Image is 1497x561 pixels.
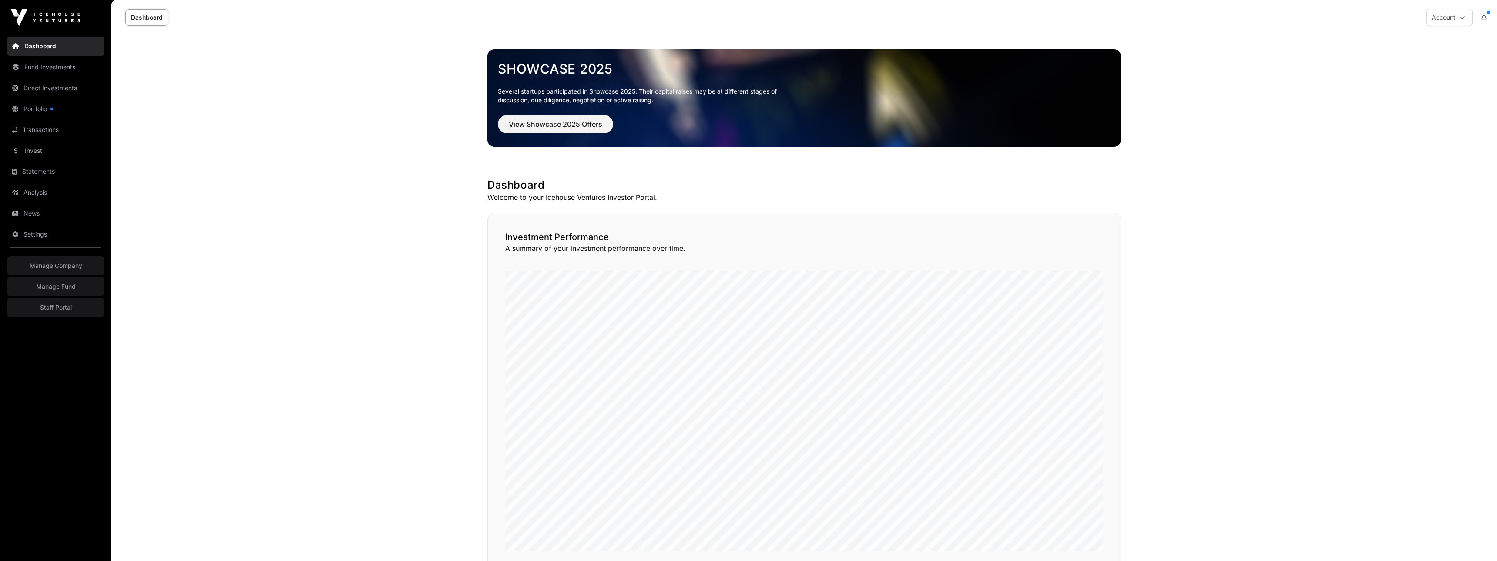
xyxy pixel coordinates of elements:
button: Account [1426,9,1473,26]
a: Settings [7,225,104,244]
a: Statements [7,162,104,181]
span: View Showcase 2025 Offers [509,119,602,129]
a: Transactions [7,120,104,139]
a: Direct Investments [7,78,104,98]
button: View Showcase 2025 Offers [498,115,613,133]
a: Showcase 2025 [498,61,1111,77]
img: Icehouse Ventures Logo [10,9,80,26]
a: Manage Fund [7,277,104,296]
a: Dashboard [125,9,168,26]
h1: Dashboard [487,178,1121,192]
a: Invest [7,141,104,160]
p: A summary of your investment performance over time. [505,243,1103,253]
h2: Investment Performance [505,231,1103,243]
img: Showcase 2025 [487,49,1121,147]
a: Manage Company [7,256,104,275]
a: Analysis [7,183,104,202]
a: View Showcase 2025 Offers [498,124,613,132]
p: Several startups participated in Showcase 2025. Their capital raises may be at different stages o... [498,87,790,105]
a: Staff Portal [7,298,104,317]
a: Dashboard [7,37,104,56]
a: Fund Investments [7,57,104,77]
a: News [7,204,104,223]
a: Portfolio [7,99,104,118]
p: Welcome to your Icehouse Ventures Investor Portal. [487,192,1121,203]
